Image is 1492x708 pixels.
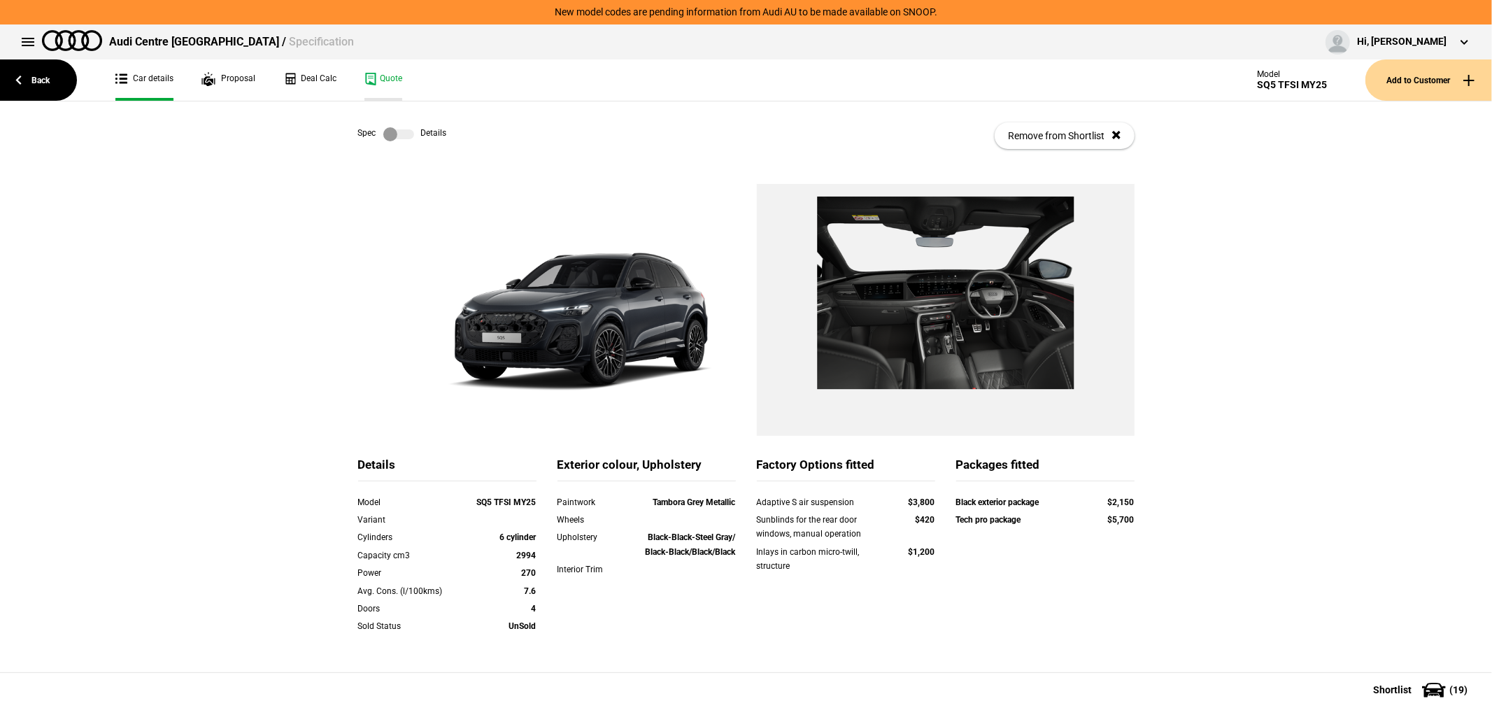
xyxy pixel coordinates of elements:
strong: $420 [916,515,935,525]
div: Paintwork [557,495,629,509]
a: Quote [364,59,402,101]
strong: 7.6 [525,586,537,596]
strong: $3,800 [909,497,935,507]
div: Model [1257,69,1327,79]
div: Wheels [557,513,629,527]
strong: Tech pro package [956,515,1021,525]
div: Hi, [PERSON_NAME] [1357,35,1447,49]
strong: $2,150 [1108,497,1135,507]
strong: UnSold [509,621,537,631]
span: Shortlist [1373,685,1412,695]
div: Spec Details [358,127,447,141]
strong: 6 cylinder [500,532,537,542]
div: Model [358,495,465,509]
strong: 270 [522,568,537,578]
div: Upholstery [557,530,629,544]
div: Packages fitted [956,457,1135,481]
div: Factory Options fitted [757,457,935,481]
div: Avg. Cons. (l/100kms) [358,584,465,598]
div: Details [358,457,537,481]
div: Sold Status [358,619,465,633]
div: Power [358,566,465,580]
strong: Black exterior package [956,497,1039,507]
strong: 2994 [517,551,537,560]
img: audi.png [42,30,102,51]
div: Doors [358,602,465,616]
strong: SQ5 TFSI MY25 [477,497,537,507]
strong: $5,700 [1108,515,1135,525]
span: Specification [289,35,354,48]
div: Capacity cm3 [358,548,465,562]
strong: $1,200 [909,547,935,557]
strong: Black-Black-Steel Gray/ Black-Black/Black/Black [646,532,736,556]
span: ( 19 ) [1449,685,1468,695]
button: Shortlist(19) [1352,672,1492,707]
a: Proposal [201,59,255,101]
div: Audi Centre [GEOGRAPHIC_DATA] / [109,34,354,50]
div: Cylinders [358,530,465,544]
div: Adaptive S air suspension [757,495,882,509]
strong: Tambora Grey Metallic [653,497,736,507]
button: Remove from Shortlist [995,122,1135,149]
div: Variant [358,513,465,527]
strong: 4 [532,604,537,614]
a: Deal Calc [283,59,336,101]
div: Inlays in carbon micro-twill, structure [757,545,882,574]
button: Add to Customer [1365,59,1492,101]
div: Exterior colour, Upholstery [557,457,736,481]
div: Sunblinds for the rear door windows, manual operation [757,513,882,541]
div: SQ5 TFSI MY25 [1257,79,1327,91]
a: Car details [115,59,173,101]
div: Interior Trim [557,562,629,576]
